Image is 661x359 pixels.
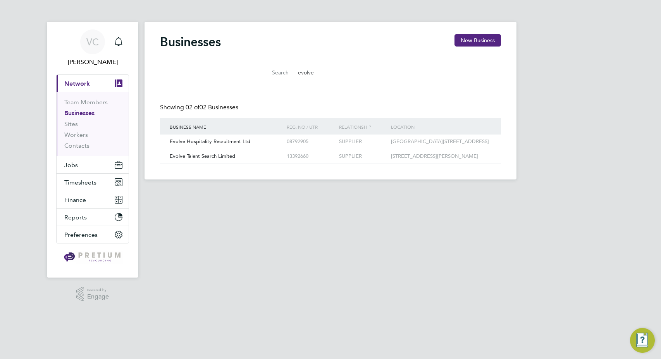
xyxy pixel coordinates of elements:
[168,149,493,155] a: Evolve Talent Search Limited13392660SUPPLIER[STREET_ADDRESS][PERSON_NAME]
[389,118,493,136] div: Location
[64,98,108,106] a: Team Members
[337,135,389,149] div: SUPPLIER
[56,29,129,67] a: VC[PERSON_NAME]
[64,142,90,149] a: Contacts
[630,328,655,353] button: Engage Resource Center
[170,153,235,159] span: Evolve Talent Search Limited
[57,191,129,208] button: Finance
[57,226,129,243] button: Preferences
[168,118,285,136] div: Business Name
[285,149,337,164] div: 13392660
[57,174,129,191] button: Timesheets
[64,120,78,128] a: Sites
[454,34,501,47] button: New Business
[168,134,493,141] a: Evolve Hospitality Recruitment Ltd08792905SUPPLIER[GEOGRAPHIC_DATA][STREET_ADDRESS]
[160,104,240,112] div: Showing
[64,196,86,204] span: Finance
[64,231,98,238] span: Preferences
[186,104,200,111] span: 02 of
[86,37,99,47] span: VC
[87,287,109,293] span: Powered by
[186,104,238,111] span: 02 Businesses
[64,161,78,169] span: Jobs
[254,69,289,76] label: Search
[64,214,87,221] span: Reports
[57,156,129,173] button: Jobs
[57,92,129,156] div: Network
[337,149,389,164] div: SUPPLIER
[337,118,389,136] div: Relationship
[57,75,129,92] button: Network
[57,209,129,226] button: Reports
[389,135,493,149] div: [GEOGRAPHIC_DATA][STREET_ADDRESS]
[47,22,138,278] nav: Main navigation
[389,149,493,164] div: [STREET_ADDRESS][PERSON_NAME]
[64,109,95,117] a: Businesses
[62,251,123,264] img: pretium-logo-retina.png
[56,57,129,67] span: Valentina Cerulli
[56,251,129,264] a: Go to home page
[87,293,109,300] span: Engage
[64,131,88,138] a: Workers
[76,287,109,302] a: Powered byEngage
[64,179,96,186] span: Timesheets
[294,65,407,80] input: Business name or registration number
[170,138,250,145] span: Evolve Hospitality Recruitment Ltd
[285,118,337,136] div: Reg. No / UTR
[160,34,221,50] h2: Businesses
[285,135,337,149] div: 08792905
[64,80,90,87] span: Network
